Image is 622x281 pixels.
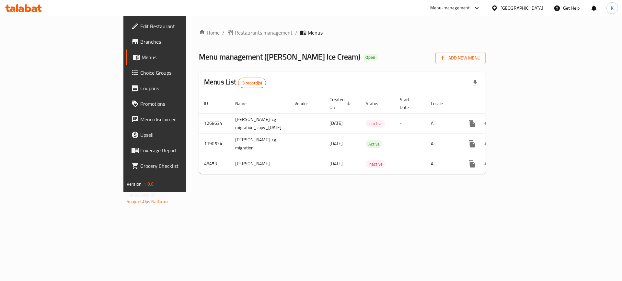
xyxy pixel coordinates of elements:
span: ID [204,100,216,107]
span: Add New Menu [441,54,480,62]
span: Active [366,140,382,148]
td: All [426,134,459,154]
span: Restaurants management [235,29,293,37]
div: Active [366,140,382,148]
a: Branches [126,34,227,49]
td: All [426,113,459,134]
span: Coupons [140,84,222,92]
span: Choice Groups [140,69,222,77]
button: Change Status [480,156,495,172]
span: Branches [140,38,222,46]
a: Coupons [126,81,227,96]
span: Menus [142,53,222,61]
td: [PERSON_NAME]-cg migration [230,134,289,154]
button: Change Status [480,136,495,152]
a: Edit Restaurant [126,18,227,34]
div: Menu-management [430,4,470,12]
span: Get support on: [127,191,156,199]
span: [DATE] [329,119,343,127]
table: enhanced table [199,94,532,174]
h2: Menus List [204,77,266,88]
a: Choice Groups [126,65,227,81]
span: Vendor [294,100,317,107]
span: Open [363,55,378,60]
span: [DATE] [329,159,343,168]
span: Inactive [366,120,385,127]
span: Created On [329,96,353,111]
th: Actions [459,94,532,113]
nav: breadcrumb [199,29,486,37]
a: Menu disclaimer [126,112,227,127]
td: - [395,134,426,154]
span: 1.0.0 [144,180,154,188]
span: Upsell [140,131,222,139]
div: Inactive [366,160,385,168]
a: Support.OpsPlatform [127,197,168,206]
li: / [295,29,297,37]
button: more [464,136,480,152]
button: Change Status [480,116,495,131]
td: - [395,154,426,174]
span: Version: [127,180,143,188]
span: Promotions [140,100,222,108]
a: Restaurants management [227,29,293,37]
a: Upsell [126,127,227,143]
span: [DATE] [329,139,343,148]
div: Total records count [238,78,266,88]
span: Edit Restaurant [140,22,222,30]
span: Inactive [366,160,385,168]
div: Export file [467,75,483,91]
td: [PERSON_NAME]-cg migration_copy_[DATE] [230,113,289,134]
a: Grocery Checklist [126,158,227,174]
td: - [395,113,426,134]
a: Menus [126,49,227,65]
a: Promotions [126,96,227,112]
span: Menu disclaimer [140,115,222,123]
td: [PERSON_NAME] [230,154,289,174]
button: Add New Menu [435,52,486,64]
span: Grocery Checklist [140,162,222,170]
span: Menu management ( [PERSON_NAME] Ice Cream ) [199,49,360,64]
span: Start Date [400,96,418,111]
button: more [464,156,480,172]
span: 3 record(s) [238,80,266,86]
td: All [426,154,459,174]
button: more [464,116,480,131]
span: Status [366,100,387,107]
span: Name [235,100,255,107]
span: K [611,5,614,12]
div: [GEOGRAPHIC_DATA] [501,5,543,12]
span: Menus [308,29,323,37]
span: Locale [431,100,451,107]
a: Coverage Report [126,143,227,158]
span: Coverage Report [140,146,222,154]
